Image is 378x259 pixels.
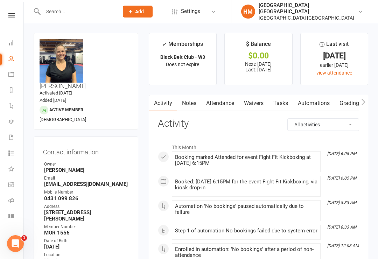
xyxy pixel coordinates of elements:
a: Waivers [239,95,268,111]
h3: Activity [158,118,359,129]
iframe: Intercom live chat [7,235,24,252]
div: Step 1 of automation No bookings failed due to system error [175,228,317,234]
div: [DATE] [307,52,362,59]
a: People [8,51,24,67]
img: image1695114244.png [40,39,83,83]
strong: [STREET_ADDRESS][PERSON_NAME] [44,209,129,222]
a: Activity [149,95,177,111]
div: Memberships [162,40,203,52]
div: Enrolled in automation: 'No bookings' after a period of non-attendance [175,246,317,258]
a: General attendance kiosk mode [8,177,24,193]
a: Dashboard [8,36,24,51]
button: Add [123,6,153,17]
div: HM [241,5,255,19]
i: ✓ [162,41,167,48]
i: [DATE] 12:03 AM [327,243,359,248]
span: [DEMOGRAPHIC_DATA] [40,117,86,122]
a: Class kiosk mode [8,209,24,225]
span: Does not expire [166,62,199,67]
time: Added [DATE] [40,98,66,103]
i: [DATE] 8:33 AM [327,225,356,230]
div: Automation 'No bookings' paused automatically due to failure [175,203,317,215]
strong: 0431 099 826 [44,195,129,202]
strong: [EMAIL_ADDRESS][DOMAIN_NAME] [44,181,129,187]
div: Member Number [44,224,129,230]
div: Email [44,175,129,182]
div: $ Balance [246,40,271,52]
div: Mobile Number [44,189,129,196]
a: Reports [8,83,24,99]
a: What's New [8,162,24,177]
time: Activated [DATE] [40,90,72,96]
a: Automations [293,95,335,111]
div: Booking marked Attended for event Fight Fit Kickboxing at [DATE] 6:15PM [175,154,317,166]
strong: [DATE] [44,244,129,250]
div: [GEOGRAPHIC_DATA] [GEOGRAPHIC_DATA] [259,2,358,15]
div: Booked: [DATE] 6:15PM for the event Fight Fit Kickboxing, via kiosk drop-in [175,179,317,191]
div: Date of Birth [44,238,129,244]
div: Last visit [320,40,349,52]
i: [DATE] 6:05 PM [327,176,356,181]
strong: [PERSON_NAME] [44,167,129,173]
strong: Black Belt Club - W3 [160,54,205,60]
a: Tasks [268,95,293,111]
a: view attendance [316,70,352,76]
a: Notes [177,95,201,111]
span: 1 [21,235,27,241]
a: Calendar [8,67,24,83]
div: earlier [DATE] [307,61,362,69]
div: [GEOGRAPHIC_DATA] [GEOGRAPHIC_DATA] [259,15,358,21]
input: Search... [41,7,114,16]
strong: MOR 1556 [44,230,129,236]
span: Active member [49,107,83,112]
p: Next: [DATE] Last: [DATE] [231,61,286,72]
div: Location [44,252,129,258]
h3: [PERSON_NAME] [40,39,132,90]
span: Add [135,9,144,14]
i: [DATE] 8:33 AM [327,200,356,205]
i: [DATE] 6:05 PM [327,151,356,156]
span: Settings [181,3,200,19]
a: Attendance [201,95,239,111]
div: Address [44,203,129,210]
div: $0.00 [231,52,286,59]
li: This Month [158,140,359,151]
a: Roll call kiosk mode [8,193,24,209]
div: Owner [44,161,129,168]
h3: Contact information [43,146,129,156]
